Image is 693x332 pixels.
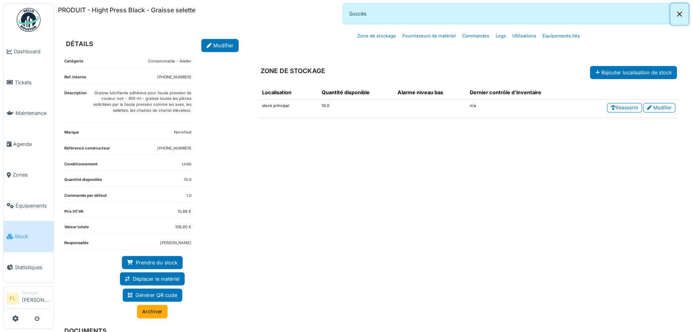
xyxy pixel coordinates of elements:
[22,290,50,296] div: Manager
[22,290,50,307] li: [PERSON_NAME]
[7,290,50,309] a: FL Manager[PERSON_NAME]
[4,98,54,129] a: Maintenance
[7,293,19,305] li: FL
[64,224,89,233] dt: Valeur totale
[64,146,110,155] dt: Référence constructeur
[15,109,50,117] span: Maintenance
[178,209,191,215] dd: 10,88 €
[493,27,510,45] a: Logs
[186,193,191,199] dd: 1.0
[510,27,540,45] a: Utilisations
[467,85,575,100] th: Dernier contrôle d'inventaire
[15,202,50,210] span: Équipements
[174,130,191,136] dd: Normfest
[64,74,86,83] dt: Ref. interne
[15,264,50,271] span: Statistiques
[175,224,191,230] dd: 108,80 €
[120,272,185,285] a: Déplacer le matériel
[394,85,467,100] th: Alarme niveau bas
[64,130,79,139] dt: Marque
[643,103,676,113] a: Modifier
[15,79,50,86] span: Tickets
[201,39,239,52] a: Modifier
[4,190,54,221] a: Équipements
[123,289,182,302] a: Générer QR code
[540,27,583,45] a: Equipements liés
[4,36,54,67] a: Dashboard
[13,140,50,148] span: Agenda
[4,129,54,160] a: Agenda
[319,85,394,100] th: Quantité disponible
[15,233,50,240] span: Stock
[64,193,107,202] dt: Commande par défaut
[64,177,102,186] dt: Quantité disponible
[14,48,50,55] span: Dashboard
[182,161,191,167] dd: Unité
[64,240,89,249] dt: Responsable
[184,177,191,183] dd: 10.0
[459,27,493,45] a: Commandes
[261,67,325,75] h6: ZONE DE STOCKAGE
[148,58,191,64] dd: Consommable - Atelier
[160,240,191,246] dd: [PERSON_NAME]
[4,67,54,98] a: Tickets
[64,161,98,171] dt: Conditionnement
[319,100,394,118] td: 10.0
[58,6,195,14] h6: PRODUIT - Hight Press Black - Graisse selette
[259,85,319,100] th: Localisation
[590,66,677,79] button: Rajouter localisation de stock
[355,27,400,45] a: Zone de stockage
[343,3,689,24] div: Succès
[4,252,54,283] a: Statistiques
[137,305,168,318] a: Archiver
[17,8,41,32] img: Badge_color-CXgf-gQk.svg
[4,221,54,252] a: Stock
[66,40,93,48] h6: DÉTAILS
[671,4,689,25] button: Close
[4,159,54,190] a: Zones
[157,146,191,151] dd: [PHONE_NUMBER]
[122,256,183,269] a: Prendre du stock
[259,100,319,118] td: stock principal
[467,100,575,118] td: n/a
[157,74,191,80] dd: [PHONE_NUMBER]
[64,209,83,218] dt: Prix HTVA
[87,90,191,114] p: Graisse lubrifiante adhésive pour haute pression de couleur noir - 400 ml - graisse toutes les pi...
[64,90,87,123] dt: Description
[13,171,50,179] span: Zones
[400,27,459,45] a: Fournisseurs de matériel
[607,103,642,113] a: Réassortir
[64,58,83,68] dt: Catégorie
